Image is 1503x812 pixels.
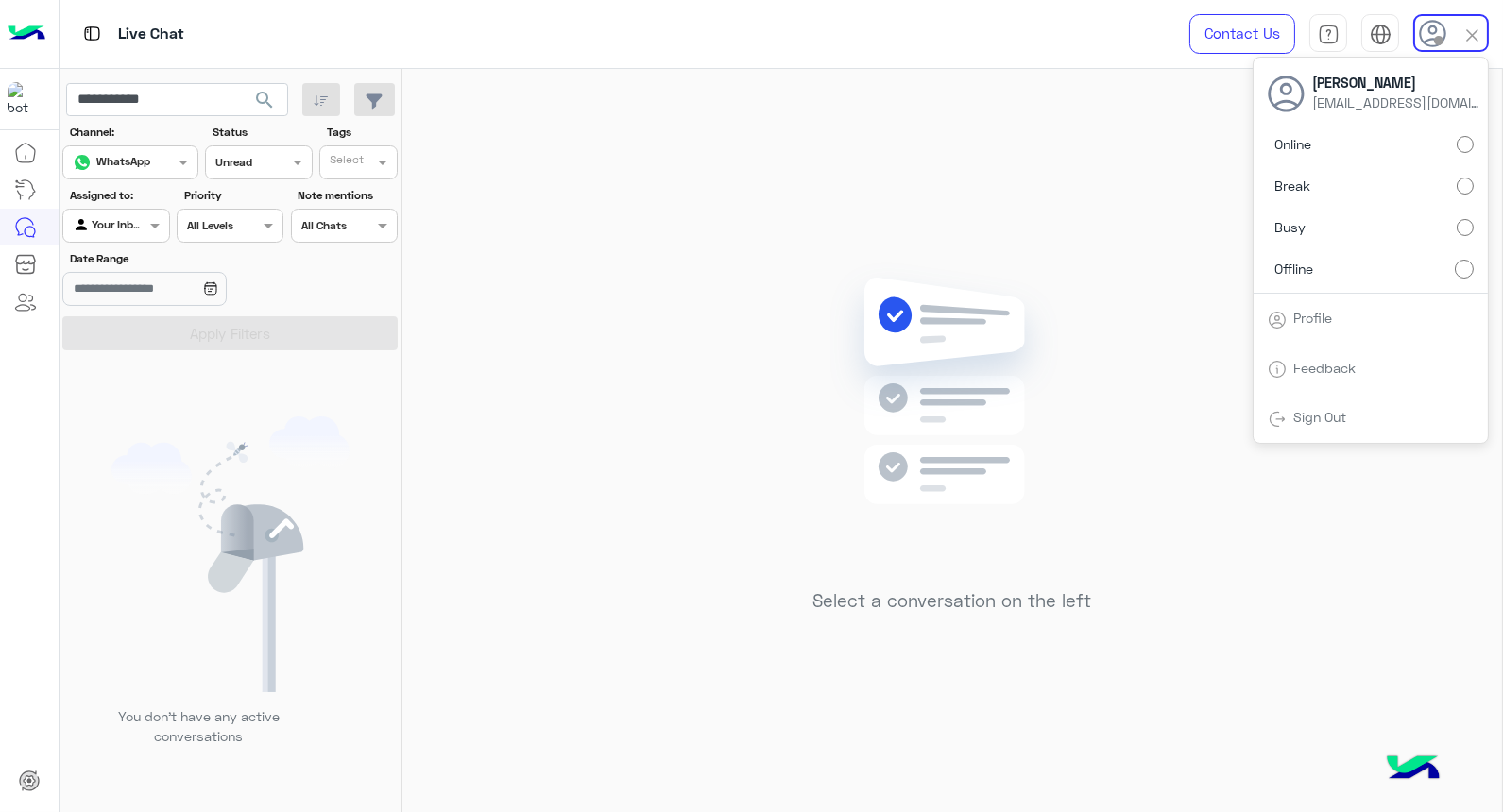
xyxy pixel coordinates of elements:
input: Busy [1457,219,1474,236]
div: Select [327,151,364,173]
img: tab [80,22,104,45]
img: 1403182699927242 [8,82,42,116]
p: You don’t have any active conversations [103,706,294,747]
label: Note mentions [298,187,395,204]
button: search [242,83,288,124]
a: Feedback [1294,360,1357,376]
img: tab [1268,410,1287,429]
span: [EMAIL_ADDRESS][DOMAIN_NAME] [1313,93,1483,112]
a: Sign Out [1294,409,1347,425]
input: Online [1457,136,1474,153]
img: close [1461,25,1483,46]
button: Apply Filters [62,316,398,350]
span: Offline [1275,259,1314,279]
a: tab [1309,14,1347,54]
img: tab [1268,360,1287,379]
a: Profile [1294,310,1333,326]
img: no messages [816,262,1089,576]
label: Assigned to: [70,187,167,204]
img: tab [1370,24,1392,45]
label: Tags [327,124,396,141]
a: Contact Us [1189,14,1295,54]
img: tab [1268,311,1287,330]
img: tab [1318,24,1340,45]
label: Date Range [70,250,282,267]
img: Logo [8,14,45,54]
label: Channel: [70,124,196,141]
input: Break [1457,178,1474,195]
label: Priority [184,187,282,204]
input: Offline [1455,260,1474,279]
span: search [253,89,276,111]
span: Busy [1275,217,1307,237]
label: Status [213,124,310,141]
span: [PERSON_NAME] [1313,73,1483,93]
p: Live Chat [118,22,184,47]
img: hulul-logo.png [1380,736,1446,803]
span: Break [1275,176,1311,195]
h5: Select a conversation on the left [813,590,1092,612]
img: empty users [111,416,350,692]
span: Online [1275,134,1312,154]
